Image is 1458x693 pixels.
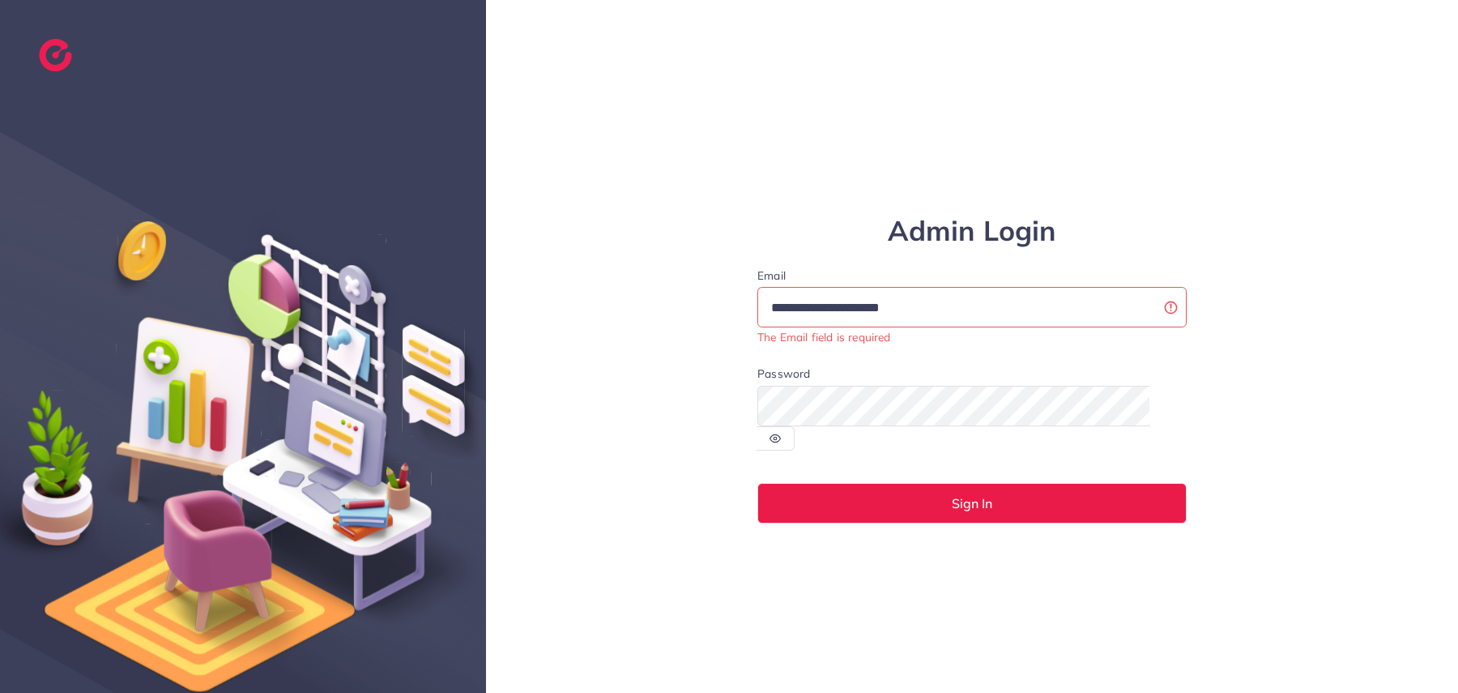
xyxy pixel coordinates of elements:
small: The Email field is required [757,330,890,344]
label: Password [757,366,810,382]
h1: Admin Login [757,215,1187,248]
span: Sign In [952,497,992,510]
label: Email [757,267,1187,284]
img: logo [39,39,72,71]
button: Sign In [757,483,1187,524]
